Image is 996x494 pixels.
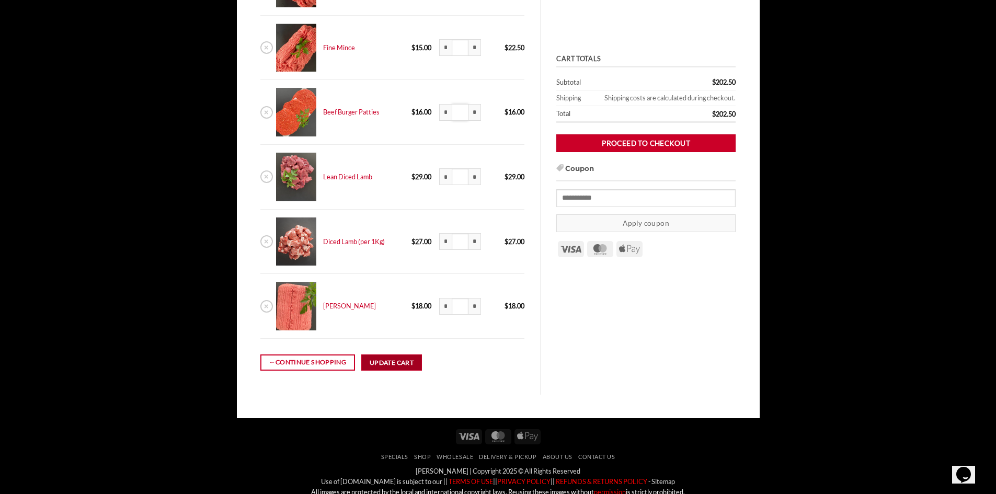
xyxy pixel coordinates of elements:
span: $ [411,237,415,246]
input: Increase quantity of Kibbeh Mince [468,298,481,315]
span: $ [505,237,508,246]
bdi: 18.00 [411,302,431,310]
span: ← [269,357,276,367]
input: Reduce quantity of Kibbeh Mince [439,298,452,315]
input: Reduce quantity of Fine Mince [439,39,452,56]
a: [PERSON_NAME] [323,302,376,310]
input: Reduce quantity of Lean Diced Lamb [439,168,452,185]
font: TERMS OF USE [449,477,493,486]
a: PRIVACY POLICY [497,477,551,486]
font: REFUNDS & RETURNS POLICY [556,477,647,486]
a: - [648,477,650,486]
input: Increase quantity of Beef Burger Patties [468,104,481,121]
a: Remove Fine Mince from cart [260,41,273,54]
span: $ [411,108,415,116]
bdi: 202.50 [712,78,736,86]
div: Payment icons [454,428,542,445]
span: $ [505,302,508,310]
bdi: 27.00 [505,237,524,246]
input: Increase quantity of Lean Diced Lamb [468,168,481,185]
td: Shipping costs are calculated during checkout. [587,90,736,106]
span: $ [712,78,716,86]
input: Product quantity [452,298,468,315]
input: Product quantity [452,168,468,185]
span: $ [411,173,415,181]
bdi: 202.50 [712,110,736,118]
bdi: 29.00 [411,173,431,181]
h3: Coupon [556,163,736,181]
a: Diced Lamb (per 1Kg) [323,237,385,246]
img: Cart [276,282,316,330]
a: Remove Beef Burger Patties from cart [260,106,273,119]
a: Lean Diced Lamb [323,173,372,181]
input: Reduce quantity of Diced Lamb (per 1Kg) [439,233,452,250]
iframe: chat widget [952,452,986,484]
input: Increase quantity of Fine Mince [468,39,481,56]
a: REFUNDS & RETURNS POLICY [555,477,647,486]
th: Total [556,106,648,123]
span: $ [411,302,415,310]
input: Product quantity [452,39,468,56]
th: Subtotal [556,75,648,90]
input: Product quantity [452,104,468,121]
span: $ [411,43,415,52]
span: $ [505,43,508,52]
span: $ [505,173,508,181]
bdi: 16.00 [505,108,524,116]
input: Increase quantity of Diced Lamb (per 1Kg) [468,233,481,250]
a: Contact Us [578,453,615,460]
img: Cart [276,153,316,201]
bdi: 27.00 [411,237,431,246]
a: Remove Diced Lamb (per 1Kg) from cart [260,235,273,248]
img: Cart [276,88,316,136]
a: Wholesale [437,453,473,460]
img: Cart [276,24,316,72]
span: $ [505,108,508,116]
th: Shipping [556,90,587,106]
button: Apply coupon [556,214,736,233]
bdi: 15.00 [411,43,431,52]
bdi: 22.50 [505,43,524,52]
input: Reduce quantity of Beef Burger Patties [439,104,452,121]
bdi: 16.00 [411,108,431,116]
bdi: 18.00 [505,302,524,310]
a: Fine Mince [323,43,355,52]
a: Beef Burger Patties [323,108,380,116]
a: SHOP [414,453,431,460]
a: Remove Lean Diced Lamb from cart [260,170,273,183]
a: Sitemap [651,477,675,486]
span: $ [712,110,716,118]
a: Continue shopping [260,354,355,371]
div: Payment icons [556,239,644,257]
bdi: 29.00 [505,173,524,181]
a: Delivery & Pickup [479,453,536,460]
th: Cart totals [556,52,736,67]
img: Cart [276,217,316,266]
input: Product quantity [452,233,468,250]
a: TERMS OF USE [448,477,493,486]
a: About Us [543,453,573,460]
a: Remove Kibbeh Mince from cart [260,300,273,313]
a: Proceed to checkout [556,134,736,153]
button: Update cart [361,354,422,371]
a: Specials [381,453,408,460]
